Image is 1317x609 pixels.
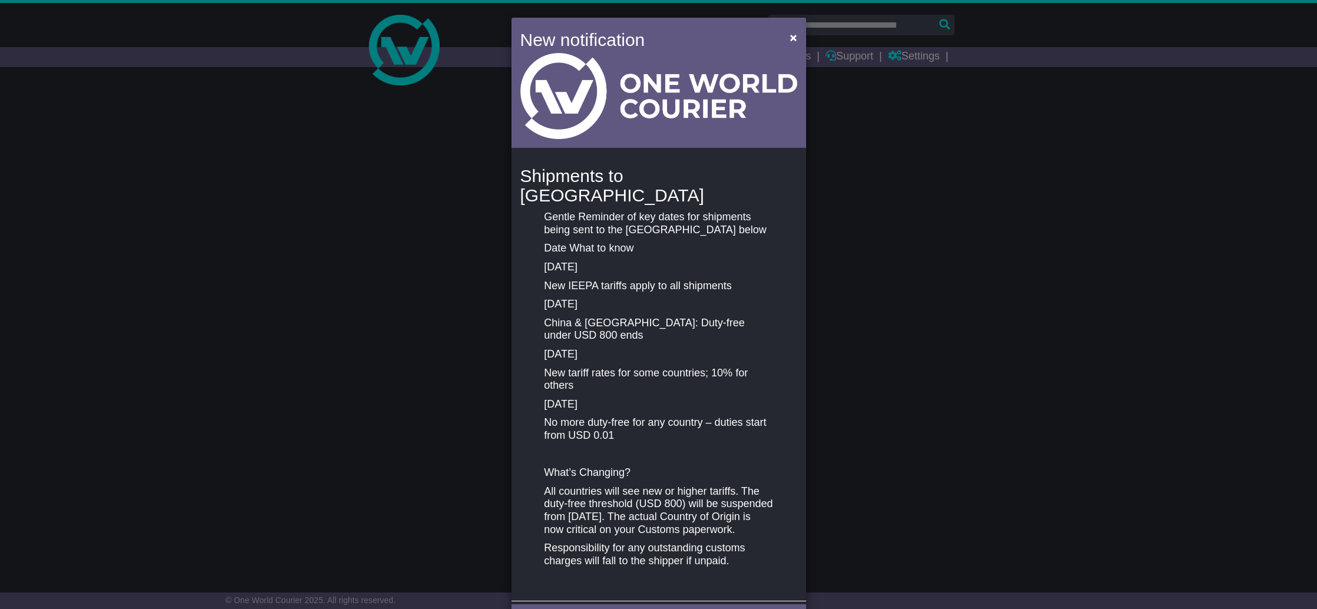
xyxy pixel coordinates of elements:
[544,348,773,361] p: [DATE]
[544,242,773,255] p: Date What to know
[544,298,773,311] p: [DATE]
[784,25,803,49] button: Close
[520,166,797,205] h4: Shipments to [GEOGRAPHIC_DATA]
[544,542,773,567] p: Responsibility for any outstanding customs charges will fall to the shipper if unpaid.
[544,261,773,274] p: [DATE]
[520,53,797,139] img: Light
[544,485,773,536] p: All countries will see new or higher tariffs. The duty-free threshold (USD 800) will be suspended...
[544,317,773,342] p: China & [GEOGRAPHIC_DATA]: Duty-free under USD 800 ends
[790,31,797,44] span: ×
[544,367,773,392] p: New tariff rates for some countries; 10% for others
[520,27,773,53] h4: New notification
[544,398,773,411] p: [DATE]
[544,280,773,293] p: New IEEPA tariffs apply to all shipments
[544,466,773,479] p: What’s Changing?
[544,211,773,236] p: Gentle Reminder of key dates for shipments being sent to the [GEOGRAPHIC_DATA] below
[544,416,773,442] p: No more duty-free for any country – duties start from USD 0.01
